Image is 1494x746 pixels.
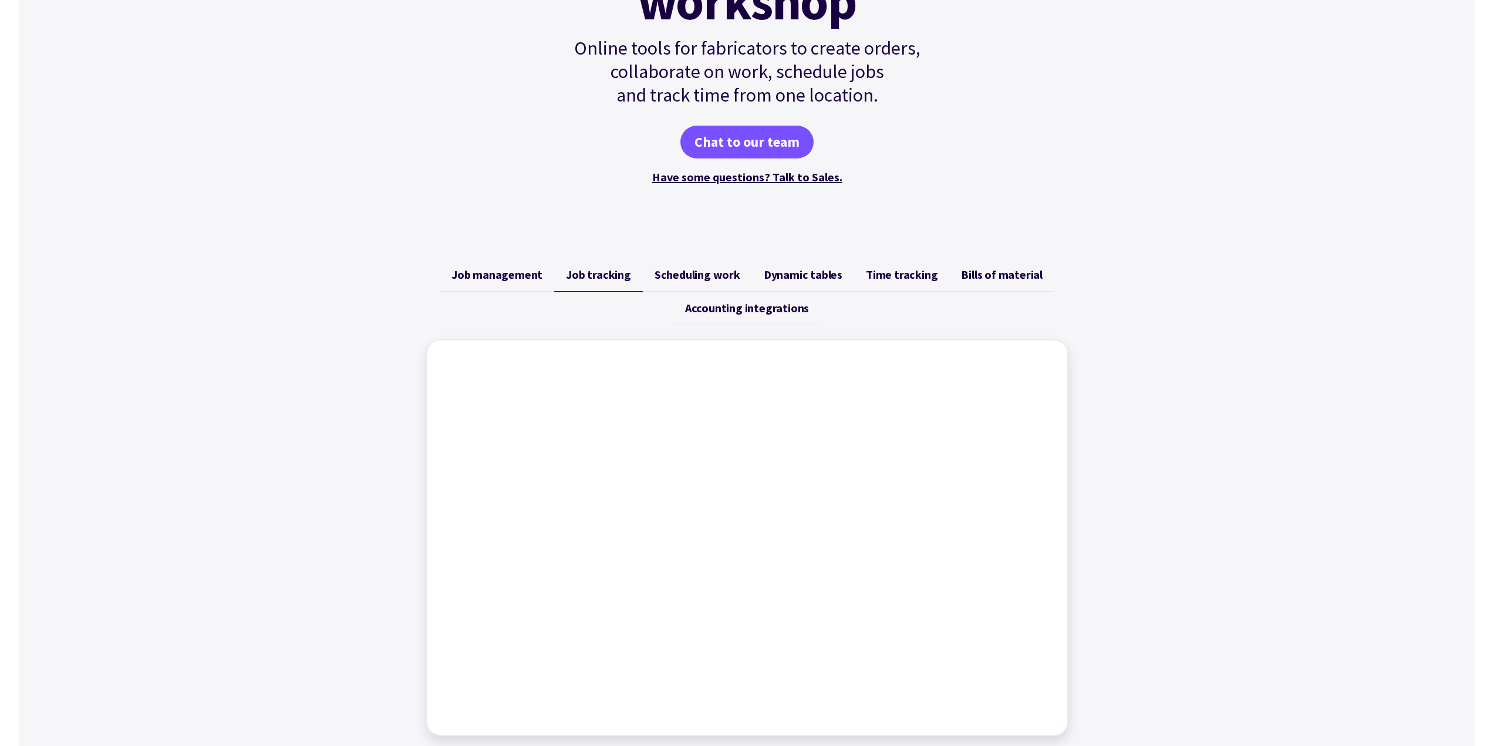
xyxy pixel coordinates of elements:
[680,126,814,158] a: Chat to our team
[549,36,946,107] p: Online tools for fabricators to create orders, collaborate on work, schedule jobs and track time ...
[652,170,842,184] a: Have some questions? Talk to Sales.
[685,301,809,315] span: Accounting integrations
[439,352,1055,723] iframe: Factory - Tracking jobs using Workflow
[655,268,740,282] span: Scheduling work
[451,268,542,282] span: Job management
[566,268,631,282] span: Job tracking
[1299,619,1494,746] iframe: Chat Widget
[764,268,842,282] span: Dynamic tables
[961,268,1043,282] span: Bills of material
[866,268,937,282] span: Time tracking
